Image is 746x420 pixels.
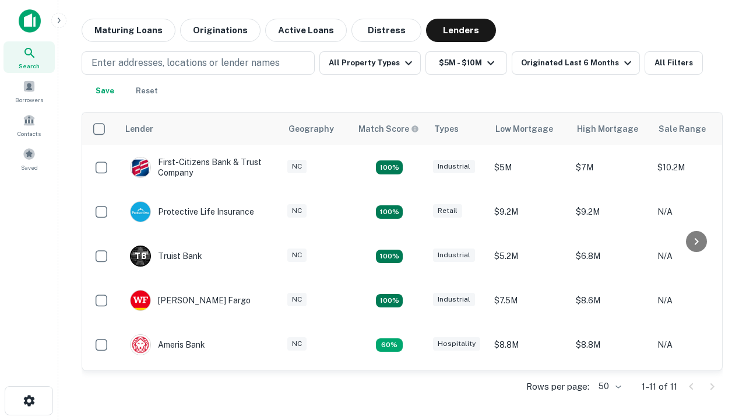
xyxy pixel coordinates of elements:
[118,113,281,145] th: Lender
[82,51,315,75] button: Enter addresses, locations or lender names
[15,95,43,104] span: Borrowers
[82,19,175,42] button: Maturing Loans
[130,157,270,178] div: First-citizens Bank & Trust Company
[376,250,403,264] div: Matching Properties: 3, hasApolloMatch: undefined
[570,278,652,323] td: $8.6M
[287,249,307,262] div: NC
[426,19,496,42] button: Lenders
[130,201,254,222] div: Protective Life Insurance
[19,9,41,33] img: capitalize-icon.png
[577,122,638,136] div: High Mortgage
[376,160,403,174] div: Matching Properties: 2, hasApolloMatch: undefined
[287,337,307,351] div: NC
[130,290,251,311] div: [PERSON_NAME] Fargo
[131,202,150,222] img: picture
[17,129,41,138] span: Contacts
[128,79,166,103] button: Reset
[488,145,570,190] td: $5M
[594,378,623,395] div: 50
[265,19,347,42] button: Active Loans
[570,145,652,190] td: $7M
[521,56,635,70] div: Originated Last 6 Months
[488,190,570,234] td: $9.2M
[130,334,205,355] div: Ameris Bank
[433,249,475,262] div: Industrial
[688,289,746,345] iframe: Chat Widget
[92,56,280,70] p: Enter addresses, locations or lender names
[659,122,706,136] div: Sale Range
[425,51,507,75] button: $5M - $10M
[3,75,55,107] a: Borrowers
[3,41,55,73] a: Search
[433,204,462,218] div: Retail
[358,123,419,135] div: Capitalize uses an advanced AI algorithm to match your search with the best lender. The match sco...
[125,122,153,136] div: Lender
[86,79,124,103] button: Save your search to get updates of matches that match your search criteria.
[3,109,55,141] a: Contacts
[19,61,40,71] span: Search
[3,143,55,174] a: Saved
[570,234,652,278] td: $6.8M
[287,160,307,173] div: NC
[376,294,403,308] div: Matching Properties: 2, hasApolloMatch: undefined
[488,367,570,411] td: $9.2M
[433,337,480,351] div: Hospitality
[570,367,652,411] td: $9.2M
[180,19,261,42] button: Originations
[131,157,150,177] img: picture
[130,246,202,267] div: Truist Bank
[512,51,640,75] button: Originated Last 6 Months
[642,380,677,394] p: 1–11 of 11
[376,205,403,219] div: Matching Properties: 2, hasApolloMatch: undefined
[135,250,146,262] p: T B
[351,113,427,145] th: Capitalize uses an advanced AI algorithm to match your search with the best lender. The match sco...
[427,113,488,145] th: Types
[131,290,150,310] img: picture
[488,278,570,323] td: $7.5M
[434,122,459,136] div: Types
[376,338,403,352] div: Matching Properties: 1, hasApolloMatch: undefined
[281,113,351,145] th: Geography
[488,323,570,367] td: $8.8M
[287,204,307,218] div: NC
[433,293,475,306] div: Industrial
[288,122,334,136] div: Geography
[645,51,703,75] button: All Filters
[570,323,652,367] td: $8.8M
[495,122,553,136] div: Low Mortgage
[319,51,421,75] button: All Property Types
[570,113,652,145] th: High Mortgage
[433,160,475,173] div: Industrial
[287,293,307,306] div: NC
[526,380,589,394] p: Rows per page:
[351,19,421,42] button: Distress
[131,335,150,355] img: picture
[21,163,38,172] span: Saved
[358,123,417,135] h6: Match Score
[488,234,570,278] td: $5.2M
[570,190,652,234] td: $9.2M
[488,113,570,145] th: Low Mortgage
